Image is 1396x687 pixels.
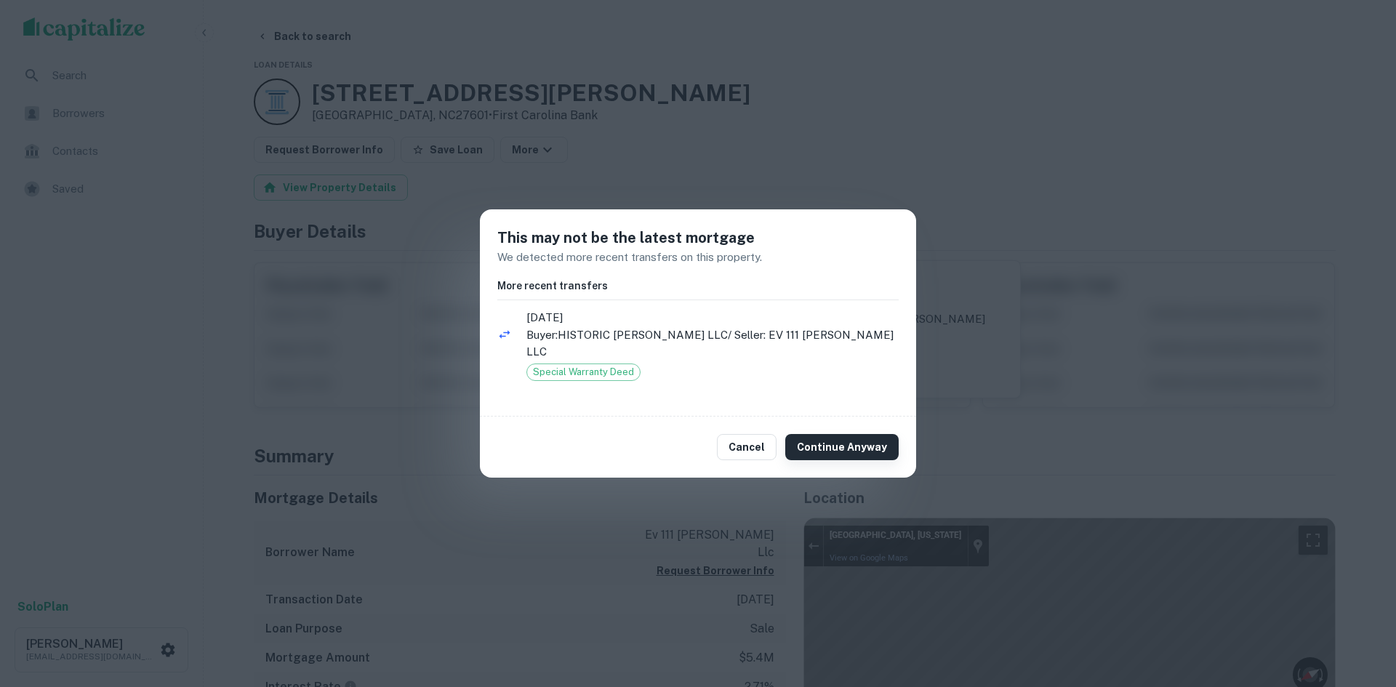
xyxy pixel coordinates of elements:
span: Special Warranty Deed [527,365,640,379]
button: Cancel [717,434,777,460]
span: [DATE] [526,309,899,326]
button: Continue Anyway [785,434,899,460]
div: Special Warranty Deed [526,363,641,381]
iframe: Chat Widget [1323,524,1396,594]
p: We detected more recent transfers on this property. [497,249,899,266]
h5: This may not be the latest mortgage [497,227,899,249]
h6: More recent transfers [497,278,899,294]
p: Buyer: HISTORIC [PERSON_NAME] LLC / Seller: EV 111 [PERSON_NAME] LLC [526,326,899,361]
